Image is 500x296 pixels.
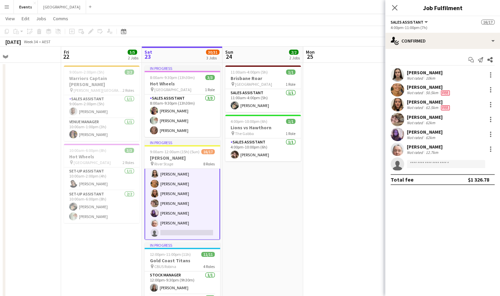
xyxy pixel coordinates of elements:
button: Sales Assistant [391,20,429,25]
span: 23 [143,53,152,60]
app-job-card: 4:00pm-10:00pm (6h)1/1Lions vs Hawthorn The Gabba1 RoleSales Assistant1/14:00pm-10:00pm (6h)[PERS... [225,115,301,161]
div: 12.7km [424,150,440,155]
div: 3 Jobs [206,55,219,60]
div: Not rated [407,150,424,155]
a: Jobs [33,14,49,23]
div: 2 Jobs [289,55,300,60]
span: Sat [144,49,152,55]
span: 1/1 [286,119,295,124]
h3: Job Fulfilment [385,3,500,12]
span: 16/17 [481,20,495,25]
span: [GEOGRAPHIC_DATA] [235,82,272,87]
span: 30/31 [206,50,219,55]
span: 22 [63,53,69,60]
span: 10:00am-6:00pm (8h) [69,148,106,153]
app-job-card: In progress9:00am-12:00am (15h) (Sun)16/17[PERSON_NAME] River Stage8 RolesOutlet Supervisor1/13:0... [144,140,220,240]
span: View [5,16,15,22]
span: Sun [225,49,233,55]
div: In progress [144,242,220,248]
h3: Hot Wheels [144,81,220,87]
div: 10:00am-6:00pm (8h)3/3Hot Wheels [GEOGRAPHIC_DATA]2 RolesSet-up Assistant1/110:00am-2:00pm (4h)[P... [64,144,139,223]
a: Edit [19,14,32,23]
div: [PERSON_NAME] [407,144,443,150]
div: Crew has different fees then in role [440,105,451,110]
span: 9:00am-2:00pm (5h) [69,70,104,75]
div: In progress [144,65,220,71]
div: $1 326.78 [468,176,489,183]
button: Events [14,0,38,14]
span: [GEOGRAPHIC_DATA] [154,87,191,92]
div: [PERSON_NAME] [407,99,451,105]
span: 1 Role [205,87,215,92]
span: [PERSON_NAME][GEOGRAPHIC_DATA] [74,88,123,93]
span: 1/1 [286,70,295,75]
span: 12:00pm-11:00pm (11h) [150,252,191,257]
app-card-role: Venue Manager1/110:00am-1:00pm (3h)[PERSON_NAME] [64,118,139,141]
app-card-role: Sales Assistant1/19:00am-2:00pm (5h)[PERSON_NAME] [64,95,139,118]
h3: Warriors Captain [PERSON_NAME] [64,75,139,87]
app-card-role: Sales Assistant2A6/74:00pm-11:00pm (7h)[PERSON_NAME][PERSON_NAME][PERSON_NAME][PERSON_NAME][PERSO... [144,157,220,240]
span: The Gabba [235,131,254,136]
span: River Stage [154,161,173,166]
span: 11:00am-4:00pm (5h) [231,70,268,75]
app-card-role: Set-up Assistant2/210:00am-6:00pm (8h)[PERSON_NAME][PERSON_NAME] [64,190,139,223]
div: 62.5km [424,105,440,110]
div: [PERSON_NAME] [407,114,443,120]
span: 3/3 [205,75,215,80]
span: CBUS Robina [154,264,176,269]
div: [DATE] [5,38,21,45]
div: Confirmed [385,33,500,49]
span: 25 [305,53,315,60]
div: Not rated [407,120,424,125]
div: 2 Jobs [128,55,138,60]
span: Fee [441,90,450,96]
div: 10km [424,76,437,81]
span: Sales Assistant [391,20,423,25]
span: 5/5 [128,50,137,55]
h3: [PERSON_NAME] [144,155,220,161]
div: [PERSON_NAME] [407,129,443,135]
span: 2/2 [289,50,298,55]
div: 62km [424,135,437,140]
div: AEST [42,39,51,44]
span: Mon [306,49,315,55]
app-card-role: Sales Assistant1/14:00pm-10:00pm (6h)[PERSON_NAME] [225,138,301,161]
div: Crew has different fees then in role [440,90,451,96]
span: 8 Roles [203,161,215,166]
span: Edit [22,16,29,22]
div: Not rated [407,105,424,110]
div: Total fee [391,176,414,183]
div: Not rated [407,76,424,81]
app-job-card: In progress8:00am-9:30pm (13h30m)3/3Hot Wheels [GEOGRAPHIC_DATA]1 RoleSales Assistant3/38:00am-9:... [144,65,220,137]
span: 9:00am-12:00am (15h) (Sun) [150,149,200,154]
div: In progress [144,140,220,145]
span: 2/2 [125,70,134,75]
span: 16/17 [201,149,215,154]
span: 4:00pm-10:00pm (6h) [231,119,267,124]
span: Comms [53,16,68,22]
span: 2 Roles [123,88,134,93]
span: Jobs [36,16,46,22]
div: Not rated [407,90,424,96]
h3: Gold Coast Titans [144,258,220,264]
button: [GEOGRAPHIC_DATA] [38,0,86,14]
span: 11/11 [201,252,215,257]
span: 24 [224,53,233,60]
app-job-card: 11:00am-4:00pm (5h)1/1Brisbane Roar [GEOGRAPHIC_DATA]1 RoleSales Assistant1/111:00am-4:00pm (5h)[... [225,65,301,112]
div: 62km [424,120,437,125]
span: 2 Roles [123,160,134,165]
span: Fee [441,105,450,110]
h3: Brisbane Roar [225,75,301,81]
span: 8:00am-9:30pm (13h30m) [150,75,195,80]
h3: Hot Wheels [64,154,139,160]
app-card-role: Stock Manager1/112:00pm-9:30pm (9h30m)[PERSON_NAME] [144,271,220,294]
div: 4:00pm-11:00pm (7h) [391,25,495,30]
span: 1 Role [286,82,295,87]
a: View [3,14,18,23]
app-job-card: 9:00am-2:00pm (5h)2/2Warriors Captain [PERSON_NAME] [PERSON_NAME][GEOGRAPHIC_DATA]2 RolesSales As... [64,65,139,141]
app-card-role: Set-up Assistant1/110:00am-2:00pm (4h)[PERSON_NAME] [64,167,139,190]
